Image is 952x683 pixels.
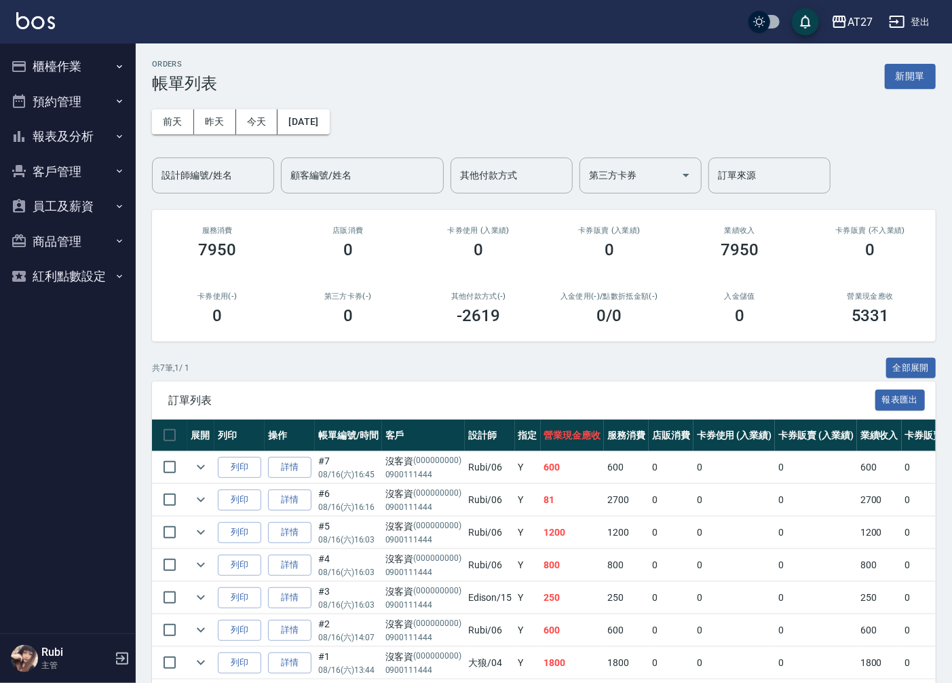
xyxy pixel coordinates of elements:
p: 08/16 (六) 13:44 [318,664,379,676]
td: 0 [693,451,776,483]
td: 0 [693,647,776,679]
td: 2700 [604,484,649,516]
td: #2 [315,614,382,646]
h3: 0 [605,240,614,259]
h3: 0 [735,306,744,325]
button: expand row [191,522,211,542]
td: 1800 [857,647,902,679]
td: Y [515,484,541,516]
th: 卡券使用 (入業績) [693,420,776,451]
h3: -2619 [457,306,500,325]
button: 預約管理 [5,84,130,119]
td: Y [515,647,541,679]
th: 操作 [265,420,315,451]
h3: 0 [343,306,353,325]
p: 0900111444 [385,534,461,546]
td: 0 [775,614,857,646]
a: 詳情 [268,620,311,641]
p: 0900111444 [385,599,461,611]
h2: 業績收入 [691,226,789,235]
th: 展開 [187,420,214,451]
button: expand row [191,620,211,640]
p: 主管 [41,659,111,671]
td: 800 [857,549,902,581]
h3: 0 [343,240,353,259]
td: 0 [775,549,857,581]
button: 列印 [218,555,261,576]
th: 列印 [214,420,265,451]
h2: 其他付款方式(-) [430,292,528,301]
td: 0 [649,647,693,679]
td: 0 [649,549,693,581]
div: 沒客資 [385,585,461,599]
th: 卡券販賣 (入業績) [775,420,857,451]
td: 0 [775,582,857,614]
td: 1800 [604,647,649,679]
td: 600 [857,451,902,483]
td: 600 [541,451,605,483]
div: 沒客資 [385,552,461,566]
td: 250 [541,582,605,614]
h2: 店販消費 [299,226,398,235]
button: 櫃檯作業 [5,49,130,84]
button: expand row [191,490,211,510]
h3: 0 /0 [596,306,622,325]
th: 指定 [515,420,541,451]
h3: 7950 [721,240,759,259]
a: 詳情 [268,555,311,576]
th: 營業現金應收 [541,420,605,451]
div: AT27 [848,14,873,31]
td: 2700 [857,484,902,516]
td: 0 [649,451,693,483]
p: 08/16 (六) 16:03 [318,566,379,578]
p: 0900111444 [385,468,461,481]
button: expand row [191,555,211,575]
button: 登出 [883,10,936,35]
p: 0900111444 [385,501,461,513]
a: 詳情 [268,490,311,511]
td: #4 [315,549,382,581]
td: 大狼 /04 [465,647,515,679]
a: 詳情 [268,457,311,478]
p: 08/16 (六) 14:07 [318,631,379,644]
p: (000000000) [414,585,462,599]
button: 員工及薪資 [5,189,130,224]
td: 1200 [857,517,902,549]
td: Y [515,614,541,646]
button: 昨天 [194,109,236,134]
p: 0900111444 [385,566,461,578]
th: 客戶 [382,420,465,451]
button: 列印 [218,652,261,673]
button: 列印 [218,620,261,641]
td: 1800 [541,647,605,679]
h3: 0 [866,240,875,259]
button: 列印 [218,587,261,608]
button: 列印 [218,522,261,543]
p: 08/16 (六) 16:16 [318,501,379,513]
td: 600 [604,451,649,483]
div: 沒客資 [385,487,461,501]
p: 0900111444 [385,631,461,644]
p: 08/16 (六) 16:03 [318,599,379,611]
h2: 第三方卡券(-) [299,292,398,301]
h3: 7950 [198,240,236,259]
button: 新開單 [885,64,936,89]
td: 0 [649,484,693,516]
h2: 營業現金應收 [822,292,920,301]
p: (000000000) [414,552,462,566]
td: 250 [857,582,902,614]
td: #3 [315,582,382,614]
a: 詳情 [268,522,311,543]
button: 商品管理 [5,224,130,259]
p: 0900111444 [385,664,461,676]
td: Y [515,582,541,614]
td: 0 [649,614,693,646]
p: (000000000) [414,454,462,468]
p: (000000000) [414,650,462,664]
div: 沒客資 [385,519,461,534]
td: 1200 [541,517,605,549]
td: 800 [604,549,649,581]
button: 前天 [152,109,194,134]
h3: 0 [474,240,483,259]
td: 0 [693,582,776,614]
